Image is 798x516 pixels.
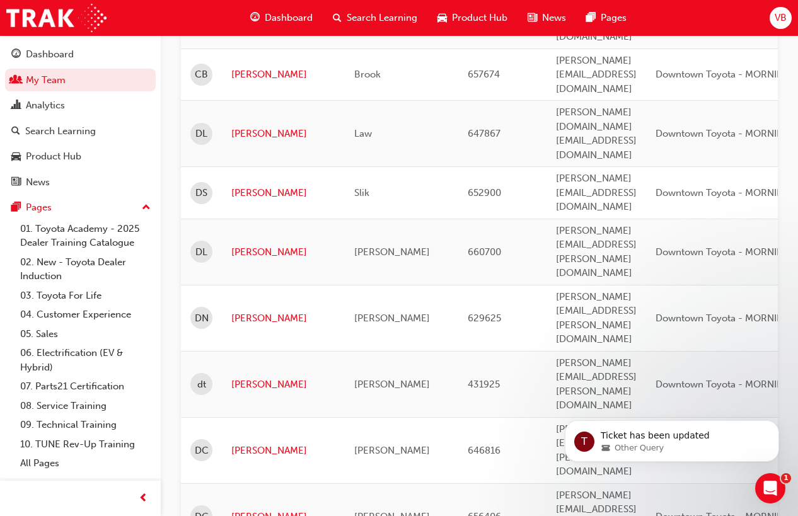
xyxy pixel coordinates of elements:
span: CB [195,67,208,82]
span: [PERSON_NAME][EMAIL_ADDRESS][PERSON_NAME][DOMAIN_NAME] [556,291,637,345]
span: 660700 [468,246,501,258]
span: [PERSON_NAME][EMAIL_ADDRESS][PERSON_NAME][DOMAIN_NAME] [556,225,637,279]
span: News [542,11,566,25]
span: 1 [781,473,791,483]
button: Pages [5,196,156,219]
a: 04. Customer Experience [15,305,156,324]
span: [PERSON_NAME] [354,246,430,258]
span: [PERSON_NAME][DOMAIN_NAME][EMAIL_ADDRESS][DOMAIN_NAME] [556,106,637,161]
a: pages-iconPages [576,5,637,31]
span: search-icon [333,10,342,26]
a: guage-iconDashboard [240,5,323,31]
img: Trak [6,4,107,32]
span: guage-icon [11,49,21,60]
span: people-icon [11,75,21,86]
span: dt [197,377,206,392]
span: 647867 [468,128,500,139]
div: Pages [26,200,52,215]
a: search-iconSearch Learning [323,5,427,31]
a: [PERSON_NAME] [231,444,335,458]
a: 07. Parts21 Certification [15,377,156,396]
span: DL [195,245,207,260]
a: Dashboard [5,43,156,66]
span: chart-icon [11,100,21,112]
span: [PERSON_NAME][EMAIL_ADDRESS][DOMAIN_NAME] [556,173,637,212]
span: DC [195,444,209,458]
div: News [26,175,50,190]
a: 08. Service Training [15,396,156,416]
a: 06. Electrification (EV & Hybrid) [15,343,156,377]
a: 10. TUNE Rev-Up Training [15,435,156,454]
a: [PERSON_NAME] [231,186,335,200]
a: [PERSON_NAME] [231,127,335,141]
a: 01. Toyota Academy - 2025 Dealer Training Catalogue [15,219,156,253]
span: pages-icon [586,10,596,26]
div: Product Hub [26,149,81,164]
a: Analytics [5,94,156,117]
a: Product Hub [5,145,156,168]
span: [PERSON_NAME] [354,312,430,324]
span: 652900 [468,187,501,198]
a: [PERSON_NAME] [231,377,335,392]
span: prev-icon [139,491,148,507]
iframe: Intercom notifications message [546,394,798,482]
span: car-icon [11,151,21,163]
span: 431925 [468,379,500,390]
a: My Team [5,69,156,92]
span: 629625 [468,312,501,324]
span: news-icon [528,10,537,26]
span: Dashboard [265,11,313,25]
iframe: Intercom live chat [755,473,785,503]
span: DL [195,127,207,141]
span: DS [195,186,207,200]
span: [PERSON_NAME][EMAIL_ADDRESS][DOMAIN_NAME] [556,55,637,95]
span: search-icon [11,126,20,137]
a: [PERSON_NAME] [231,245,335,260]
span: Pages [601,11,627,25]
button: DashboardMy TeamAnalyticsSearch LearningProduct HubNews [5,40,156,196]
a: car-iconProduct Hub [427,5,518,31]
span: [PERSON_NAME] [354,379,430,390]
span: Brook [354,69,381,80]
span: car-icon [437,10,447,26]
a: 03. Toyota For Life [15,286,156,306]
button: VB [770,7,792,29]
span: Slik [354,187,369,198]
span: [PERSON_NAME][EMAIL_ADDRESS][PERSON_NAME][DOMAIN_NAME] [556,357,637,411]
div: Analytics [26,98,65,113]
span: up-icon [142,200,151,216]
a: Search Learning [5,120,156,143]
a: [PERSON_NAME] [231,67,335,82]
div: Search Learning [25,124,96,139]
div: Dashboard [26,47,74,62]
span: VB [775,11,787,25]
span: [PERSON_NAME] [354,445,430,456]
span: DN [195,311,209,326]
span: news-icon [11,177,21,188]
span: Product Hub [452,11,507,25]
a: All Pages [15,454,156,473]
a: [PERSON_NAME] [231,311,335,326]
span: Search Learning [347,11,417,25]
a: 09. Technical Training [15,415,156,435]
span: guage-icon [250,10,260,26]
span: 657674 [468,69,500,80]
span: pages-icon [11,202,21,214]
span: 646816 [468,445,500,456]
a: 02. New - Toyota Dealer Induction [15,253,156,286]
span: Law [354,128,372,139]
a: 05. Sales [15,324,156,344]
a: News [5,171,156,194]
a: news-iconNews [518,5,576,31]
